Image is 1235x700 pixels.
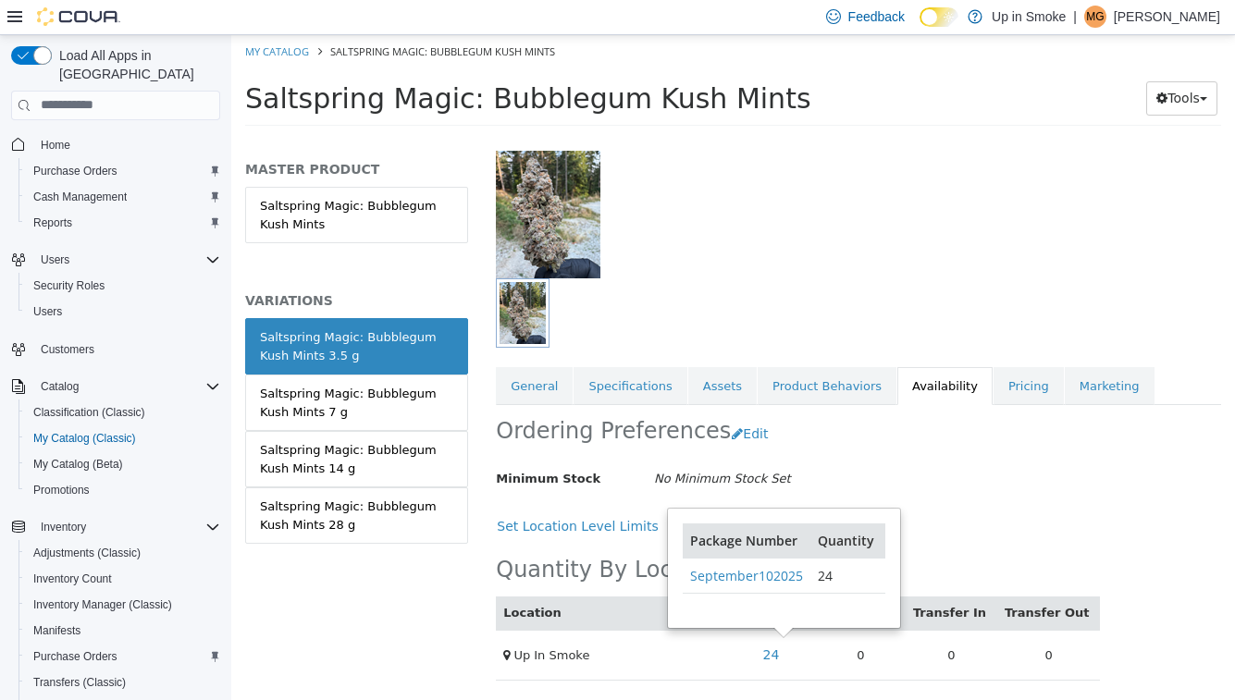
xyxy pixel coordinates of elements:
[41,342,94,357] span: Customers
[26,568,220,590] span: Inventory Count
[26,671,133,694] a: Transfers (Classic)
[26,186,134,208] a: Cash Management
[423,436,560,450] i: No Minimum Stock Set
[52,46,220,83] span: Load All Apps in [GEOGRAPHIC_DATA]
[915,46,986,80] button: Tools
[33,405,145,420] span: Classification (Classic)
[526,332,665,371] a: Product Behaviors
[19,273,228,299] button: Security Roles
[33,338,220,361] span: Customers
[19,451,228,477] button: My Catalog (Beta)
[19,399,228,425] button: Classification (Classic)
[587,497,647,514] a: Quantity
[29,293,222,329] div: Saltspring Magic: Bubblegum Kush Mints 3.5 g
[41,520,86,534] span: Inventory
[834,332,923,371] a: Marketing
[41,138,70,153] span: Home
[26,620,220,642] span: Manifests
[29,350,222,386] div: Saltspring Magic: Bubblegum Kush Mints 7 g
[14,126,237,142] h5: MASTER PRODUCT
[19,592,228,618] button: Inventory Manager (Classic)
[33,571,112,586] span: Inventory Count
[37,7,120,26] img: Cova
[26,212,80,234] a: Reports
[26,275,112,297] a: Security Roles
[33,375,220,398] span: Catalog
[26,453,130,475] a: My Catalog (Beta)
[33,597,172,612] span: Inventory Manager (Classic)
[674,595,766,645] td: 0
[585,595,674,645] td: 0
[4,514,228,540] button: Inventory
[26,401,220,424] span: Classification (Classic)
[4,131,228,158] button: Home
[33,431,136,446] span: My Catalog (Classic)
[1073,6,1077,28] p: |
[19,158,228,184] button: Purchase Orders
[33,133,220,156] span: Home
[265,382,500,411] h2: Ordering Preferences
[33,457,123,472] span: My Catalog (Beta)
[26,594,220,616] span: Inventory Manager (Classic)
[41,379,79,394] span: Catalog
[4,374,228,399] button: Catalog
[522,603,559,637] a: 24
[4,247,228,273] button: Users
[33,675,126,690] span: Transfers (Classic)
[33,516,220,538] span: Inventory
[33,649,117,664] span: Purchase Orders
[33,278,105,293] span: Security Roles
[26,620,88,642] a: Manifests
[33,134,78,156] a: Home
[272,569,333,587] button: Location
[19,669,228,695] button: Transfers (Classic)
[33,546,141,560] span: Adjustments (Classic)
[41,252,69,267] span: Users
[26,275,220,297] span: Security Roles
[265,104,369,243] img: 150
[26,212,220,234] span: Reports
[26,542,220,564] span: Adjustments (Classic)
[265,521,497,549] h2: Quantity By Location
[26,645,220,668] span: Purchase Orders
[26,479,220,501] span: Promotions
[762,332,833,371] a: Pricing
[33,164,117,178] span: Purchase Orders
[26,594,179,616] a: Inventory Manager (Classic)
[26,427,143,449] a: My Catalog (Classic)
[26,160,220,182] span: Purchase Orders
[33,338,102,361] a: Customers
[282,613,358,627] span: Up In Smoke
[14,257,237,274] h5: VARIATIONS
[26,301,220,323] span: Users
[26,186,220,208] span: Cash Management
[459,532,572,549] a: September102025
[1084,6,1106,28] div: Matthew Greenwood
[773,571,861,584] a: Transfer Out
[29,406,222,442] div: Saltspring Magic: Bubblegum Kush Mints 14 g
[342,332,455,371] a: Specifications
[29,462,222,498] div: Saltspring Magic: Bubblegum Kush Mints 28 g
[682,571,759,584] a: Transfer In
[33,304,62,319] span: Users
[265,332,341,371] a: General
[33,375,86,398] button: Catalog
[33,516,93,538] button: Inventory
[19,644,228,669] button: Purchase Orders
[26,568,119,590] a: Inventory Count
[848,7,905,26] span: Feedback
[19,618,228,644] button: Manifests
[231,35,1235,700] iframe: To enrich screen reader interactions, please activate Accessibility in Grammarly extension settings
[500,382,547,416] button: Edit
[33,623,80,638] span: Manifests
[26,427,220,449] span: My Catalog (Classic)
[4,336,228,362] button: Customers
[26,671,220,694] span: Transfers (Classic)
[19,566,228,592] button: Inventory Count
[26,645,125,668] a: Purchase Orders
[33,483,90,497] span: Promotions
[19,210,228,236] button: Reports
